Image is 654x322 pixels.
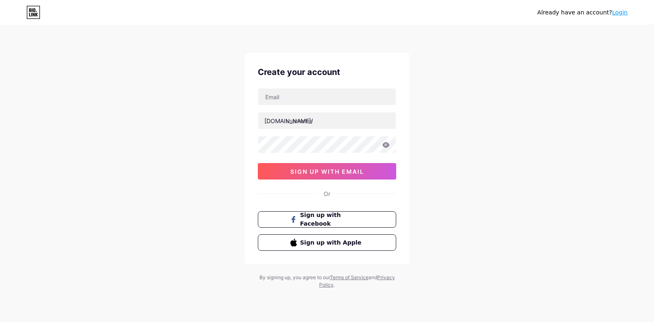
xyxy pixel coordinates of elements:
[257,274,397,289] div: By signing up, you agree to our and .
[324,189,330,198] div: Or
[258,112,396,129] input: username
[258,163,396,180] button: sign up with email
[258,211,396,228] button: Sign up with Facebook
[300,211,364,228] span: Sign up with Facebook
[258,89,396,105] input: Email
[290,168,364,175] span: sign up with email
[264,117,313,125] div: [DOMAIN_NAME]/
[537,8,628,17] div: Already have an account?
[612,9,628,16] a: Login
[330,274,369,280] a: Terms of Service
[258,66,396,78] div: Create your account
[258,234,396,251] button: Sign up with Apple
[300,238,364,247] span: Sign up with Apple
